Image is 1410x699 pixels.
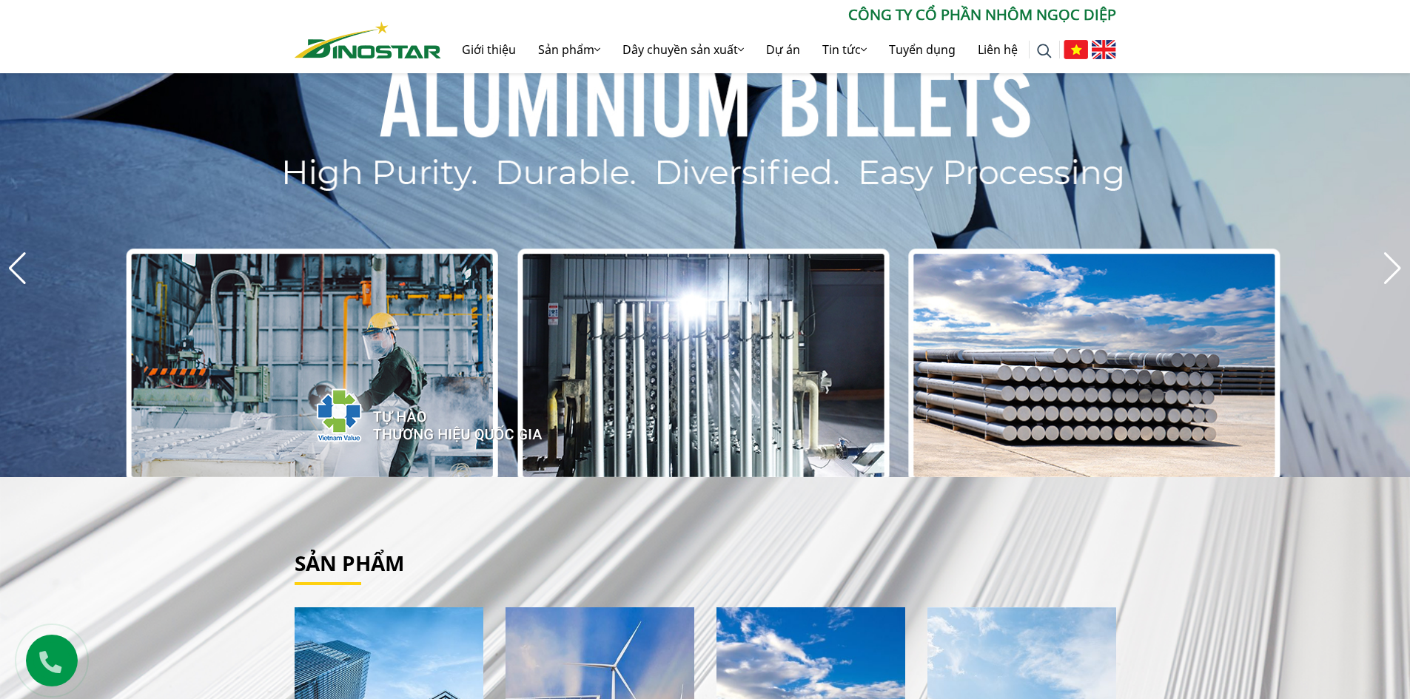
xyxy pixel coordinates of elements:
[7,252,27,285] div: Previous slide
[295,18,441,58] a: Nhôm Dinostar
[967,26,1029,73] a: Liên hệ
[1092,40,1116,59] img: English
[295,21,441,58] img: Nhôm Dinostar
[441,4,1116,26] p: CÔNG TY CỔ PHẦN NHÔM NGỌC DIỆP
[272,362,545,462] img: thqg
[611,26,755,73] a: Dây chuyền sản xuất
[295,549,404,577] a: Sản phẩm
[1064,40,1088,59] img: Tiếng Việt
[451,26,527,73] a: Giới thiệu
[1383,252,1403,285] div: Next slide
[755,26,811,73] a: Dự án
[811,26,878,73] a: Tin tức
[1037,44,1052,58] img: search
[878,26,967,73] a: Tuyển dụng
[527,26,611,73] a: Sản phẩm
